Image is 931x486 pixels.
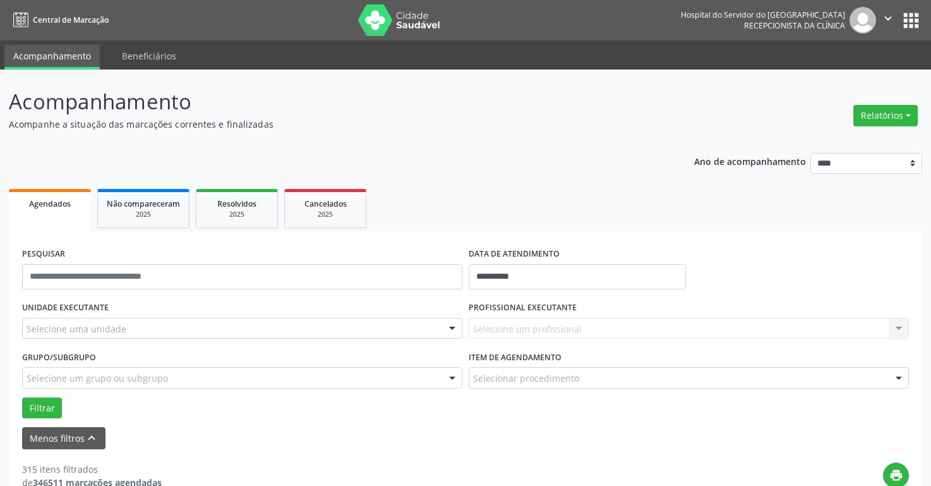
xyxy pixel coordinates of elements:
img: img [850,7,876,33]
p: Acompanhe a situação das marcações correntes e finalizadas [9,118,648,131]
p: Ano de acompanhamento [694,153,806,169]
a: Central de Marcação [9,9,109,30]
span: Cancelados [304,198,347,209]
a: Beneficiários [113,45,185,67]
button: Relatórios [853,105,918,126]
p: Acompanhamento [9,86,648,118]
div: 2025 [205,210,268,219]
i:  [881,11,895,25]
span: Selecionar procedimento [473,372,579,385]
span: Recepcionista da clínica [744,20,845,31]
span: Selecione um grupo ou subgrupo [27,372,168,385]
label: PROFISSIONAL EXECUTANTE [469,298,577,318]
button: apps [900,9,922,32]
div: Hospital do Servidor do [GEOGRAPHIC_DATA] [681,9,845,20]
button: Menos filtroskeyboard_arrow_up [22,427,105,449]
label: Item de agendamento [469,348,562,367]
span: Central de Marcação [33,15,109,25]
label: UNIDADE EXECUTANTE [22,298,109,318]
span: Agendados [29,198,71,209]
span: Resolvidos [217,198,256,209]
div: 2025 [294,210,357,219]
a: Acompanhamento [4,45,100,70]
span: Não compareceram [107,198,180,209]
label: Grupo/Subgrupo [22,348,96,367]
span: Selecione uma unidade [27,322,126,336]
label: PESQUISAR [22,245,65,264]
div: 2025 [107,210,180,219]
button: Filtrar [22,398,62,419]
i: print [889,468,903,482]
i: keyboard_arrow_up [85,431,99,445]
div: 315 itens filtrados [22,463,162,476]
button:  [876,7,900,33]
label: DATA DE ATENDIMENTO [469,245,560,264]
